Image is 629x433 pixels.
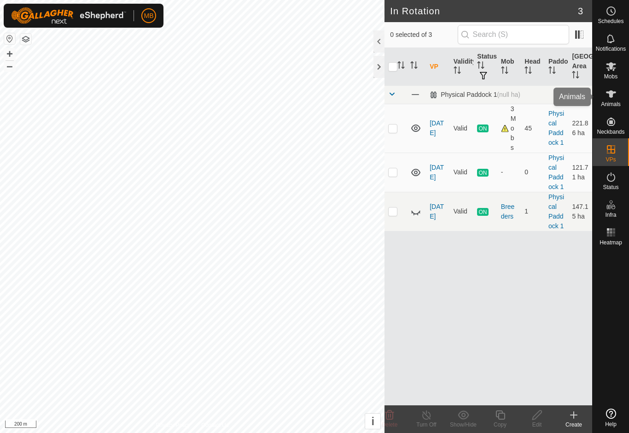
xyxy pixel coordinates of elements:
[548,154,564,190] a: Physical Paddock 1
[477,63,484,70] p-sorticon: Activate to sort
[4,48,15,59] button: +
[371,415,374,427] span: i
[450,104,474,153] td: Valid
[501,202,518,221] div: Breeders
[445,421,482,429] div: Show/Hide
[578,4,583,18] span: 3
[382,421,398,428] span: Delete
[20,34,31,45] button: Map Layers
[408,421,445,429] div: Turn Off
[568,104,592,153] td: 221.86 ha
[201,421,228,429] a: Contact Us
[410,63,418,70] p-sorticon: Activate to sort
[497,91,520,98] span: (null ha)
[390,6,578,17] h2: In Rotation
[605,421,617,427] span: Help
[458,25,569,44] input: Search (S)
[572,72,579,80] p-sorticon: Activate to sort
[603,184,618,190] span: Status
[521,104,545,153] td: 45
[568,192,592,231] td: 147.15 ha
[450,153,474,192] td: Valid
[473,48,497,86] th: Status
[4,33,15,44] button: Reset Map
[521,153,545,192] td: 0
[397,63,405,70] p-sorticon: Activate to sort
[450,192,474,231] td: Valid
[601,101,621,107] span: Animals
[477,125,488,132] span: ON
[568,153,592,192] td: 121.71 ha
[4,60,15,71] button: –
[545,48,569,86] th: Paddock
[605,212,616,218] span: Infra
[600,240,622,245] span: Heatmap
[501,167,518,177] div: -
[390,30,457,40] span: 0 selected of 3
[454,68,461,75] p-sorticon: Activate to sort
[482,421,518,429] div: Copy
[555,421,592,429] div: Create
[501,104,518,153] div: 3 Mobs
[477,208,488,216] span: ON
[430,119,444,136] a: [DATE]
[144,11,154,21] span: MB
[518,421,555,429] div: Edit
[430,91,520,99] div: Physical Paddock 1
[365,414,380,429] button: i
[593,405,629,431] a: Help
[430,164,444,181] a: [DATE]
[598,18,623,24] span: Schedules
[596,46,626,52] span: Notifications
[11,7,126,24] img: Gallagher Logo
[497,48,521,86] th: Mob
[524,68,532,75] p-sorticon: Activate to sort
[156,421,191,429] a: Privacy Policy
[548,68,556,75] p-sorticon: Activate to sort
[568,48,592,86] th: [GEOGRAPHIC_DATA] Area
[548,193,564,230] a: Physical Paddock 1
[521,48,545,86] th: Head
[426,48,450,86] th: VP
[501,68,508,75] p-sorticon: Activate to sort
[430,203,444,220] a: [DATE]
[606,157,616,162] span: VPs
[521,192,545,231] td: 1
[477,169,488,177] span: ON
[597,129,624,135] span: Neckbands
[548,110,564,146] a: Physical Paddock 1
[450,48,474,86] th: Validity
[604,74,617,79] span: Mobs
